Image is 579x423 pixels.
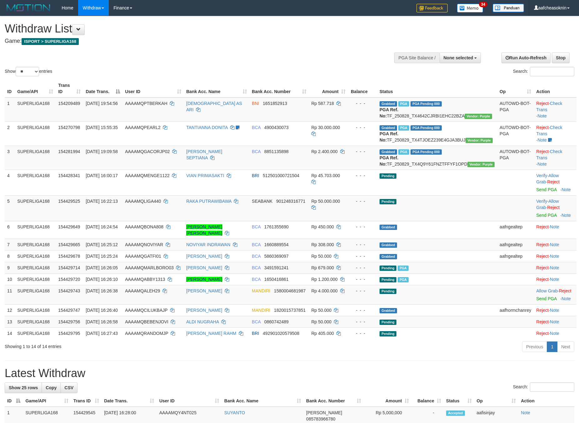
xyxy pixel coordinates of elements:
[125,173,169,178] span: AAAAMQMENGE1122
[125,242,163,247] span: AAAAMQNOVIYAR
[264,242,289,247] span: Copy 1660889554 to clipboard
[398,125,409,131] span: Marked by aafmaleo
[380,308,397,313] span: Grabbed
[561,213,571,218] a: Note
[350,100,375,107] div: - - -
[125,254,161,259] span: AAAAMQGATFI01
[5,327,15,339] td: 14
[348,80,377,97] th: Balance
[537,137,547,142] a: Note
[440,52,481,63] button: None selected
[58,265,80,270] span: 154429714
[186,199,232,204] a: RAKA PUTRAWIBAWA
[410,125,442,131] span: PGA Pending
[186,101,242,112] a: [DEMOGRAPHIC_DATA] AS ARI
[497,97,534,122] td: AUTOWD-BOT-PGA
[58,308,80,313] span: 154429747
[380,199,396,204] span: Pending
[5,273,15,285] td: 10
[5,304,15,316] td: 12
[186,277,222,282] a: [PERSON_NAME]
[58,319,80,324] span: 154429756
[125,288,160,293] span: AAAAMQALEH29
[5,367,574,380] h1: Latest Withdraw
[309,80,348,97] th: Amount: activate to sort column ascending
[536,173,559,184] span: ·
[311,101,334,106] span: Rp 587.718
[125,319,168,324] span: AAAAMQBEBENJOVI
[380,254,397,259] span: Grabbed
[186,224,222,236] a: [PERSON_NAME] [PERSON_NAME]
[58,224,80,229] span: 154429649
[311,254,332,259] span: Rp 50.000
[186,331,236,336] a: [PERSON_NAME] RAHM
[534,195,576,221] td: · ·
[15,239,56,250] td: SUPERLIGA168
[479,2,487,7] span: 34
[58,277,80,282] span: 154429720
[536,265,549,270] a: Reject
[380,266,396,271] span: Pending
[380,320,396,325] span: Pending
[58,173,80,178] span: 154428341
[86,101,118,106] span: [DATE] 19:54:56
[86,242,118,247] span: [DATE] 16:25:12
[125,224,164,229] span: AAAAMQBONA808
[86,288,118,293] span: [DATE] 16:26:38
[264,149,289,154] span: Copy 8851135898 to clipboard
[86,308,118,313] span: [DATE] 16:26:40
[377,146,497,170] td: TF_250829_TX4Q9Y61FNZTFFYF1OPD
[550,265,559,270] a: Note
[186,288,222,293] a: [PERSON_NAME]
[5,221,15,239] td: 6
[559,288,571,293] a: Reject
[15,250,56,262] td: SUPERLIGA168
[536,242,549,247] a: Reject
[58,242,80,247] span: 154429665
[380,173,396,179] span: Pending
[252,254,261,259] span: BCA
[497,80,534,97] th: Op: activate to sort column ascending
[306,410,342,415] span: [PERSON_NAME]
[15,221,56,239] td: SUPERLIGA168
[380,225,397,230] span: Grabbed
[46,385,57,390] span: Copy
[534,146,576,170] td: · ·
[380,277,396,282] span: Pending
[5,146,15,170] td: 3
[561,296,571,301] a: Note
[350,288,375,294] div: - - -
[5,341,237,350] div: Showing 1 to 14 of 14 entries
[474,395,519,407] th: Op: activate to sort column ascending
[102,395,157,407] th: Date Trans.: activate to sort column ascending
[380,131,398,142] b: PGA Ref. No:
[15,304,56,316] td: SUPERLIGA168
[56,80,83,97] th: Trans ID: activate to sort column ascending
[58,125,80,130] span: 154270798
[547,205,560,210] a: Reject
[380,155,398,167] b: PGA Ref. No:
[497,239,534,250] td: aafngealtep
[547,341,557,352] a: 1
[60,382,78,393] a: CSV
[125,199,161,204] span: AAAAMQLIGA440
[550,254,559,259] a: Note
[311,277,338,282] span: Rp 1.200.000
[350,124,375,131] div: - - -
[157,395,222,407] th: User ID: activate to sort column ascending
[5,262,15,273] td: 9
[561,187,571,192] a: Note
[557,341,574,352] a: Next
[446,411,465,416] span: Accepted
[497,250,534,262] td: aafngealtep
[186,254,222,259] a: [PERSON_NAME]
[380,289,396,294] span: Pending
[536,277,549,282] a: Reject
[58,288,80,293] span: 154429743
[311,125,340,130] span: Rp 30.000.000
[364,395,411,407] th: Amount: activate to sort column ascending
[534,327,576,339] td: ·
[550,242,559,247] a: Note
[536,254,549,259] a: Reject
[5,80,15,97] th: ID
